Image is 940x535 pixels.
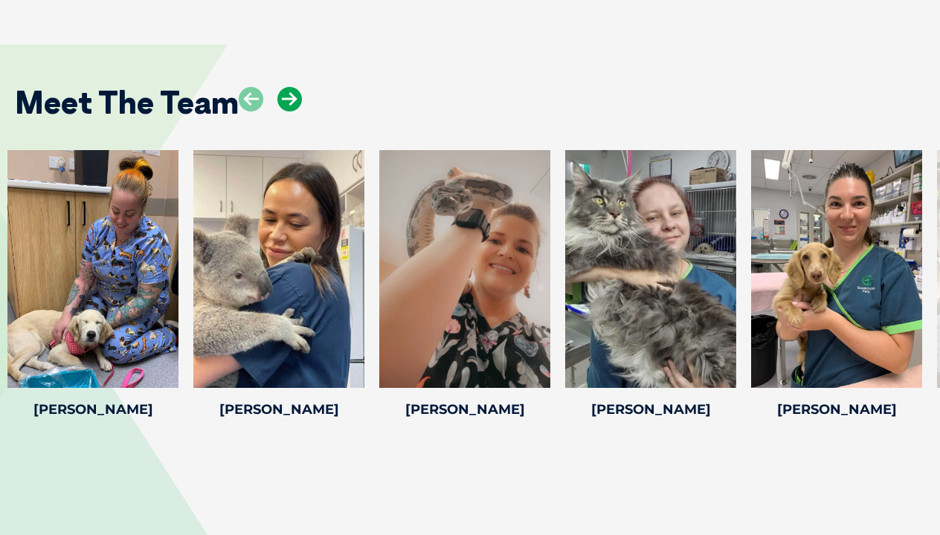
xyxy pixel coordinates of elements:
h4: [PERSON_NAME] [751,403,922,416]
h2: Meet The Team [15,87,239,118]
h4: [PERSON_NAME] [379,403,550,416]
h4: [PERSON_NAME] [193,403,364,416]
h4: [PERSON_NAME] [565,403,736,416]
h4: [PERSON_NAME] [7,403,178,416]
